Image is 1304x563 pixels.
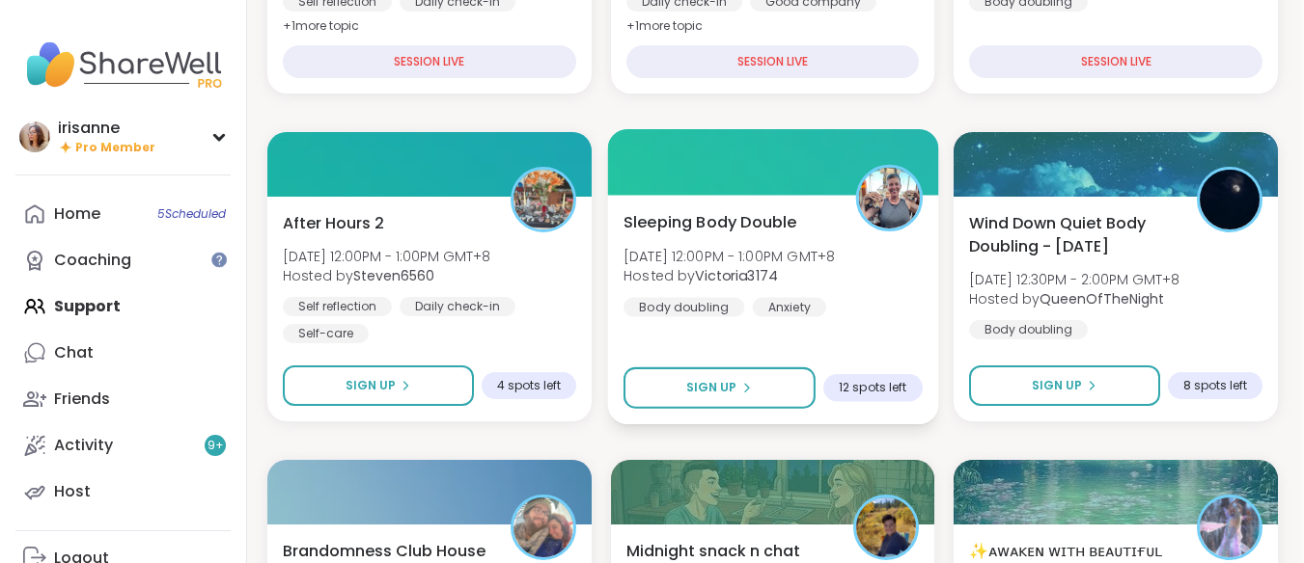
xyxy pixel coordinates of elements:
div: SESSION LIVE [969,45,1262,78]
span: Sign Up [346,377,396,394]
img: QueenOfTheNight [1200,170,1260,229]
button: Sign Up [283,365,474,406]
span: Sign Up [685,379,736,396]
a: Activity9+ [15,422,231,469]
span: [DATE] 12:00PM - 1:00PM GMT+8 [283,247,490,266]
b: Steven6560 [353,266,434,285]
span: [DATE] 12:30PM - 2:00PM GMT+8 [969,270,1179,289]
img: CharityRoss [856,497,916,557]
span: Brandomness Club House [283,540,486,563]
div: SESSION LIVE [626,45,920,78]
span: Sleeping Body Double [624,210,797,233]
img: Victoria3174 [858,168,919,228]
div: Self reflection [283,297,392,316]
iframe: Spotlight [211,252,227,267]
a: Home5Scheduled [15,191,231,237]
img: lyssa [1200,497,1260,557]
img: BRandom502 [513,497,573,557]
button: Sign Up [969,365,1160,406]
a: Chat [15,330,231,376]
b: QueenOfTheNight [1040,289,1164,308]
span: Hosted by [283,266,490,285]
span: After Hours 2 [283,212,384,235]
span: Wind Down Quiet Body Doubling - [DATE] [969,212,1176,258]
b: Victoria3174 [695,266,778,285]
span: Hosted by [624,266,835,285]
div: Friends [54,389,110,410]
div: SESSION LIVE [283,45,576,78]
span: Hosted by [969,289,1179,308]
div: Home [54,203,100,225]
span: [DATE] 12:00PM - 1:00PM GMT+8 [624,246,835,265]
div: Activity [54,435,113,456]
img: Steven6560 [513,170,573,229]
div: Coaching [54,250,131,271]
img: irisanne [19,121,50,152]
div: Anxiety [752,297,826,316]
div: Body doubling [969,320,1088,339]
span: 8 spots left [1183,378,1247,393]
div: Body doubling [624,297,744,316]
a: Host [15,469,231,515]
span: 4 spots left [497,378,561,393]
div: Daily check-in [400,297,515,316]
div: irisanne [58,118,155,139]
span: 5 Scheduled [157,206,226,222]
span: Sign Up [1032,377,1082,394]
div: Chat [54,342,94,363]
img: ShareWell Nav Logo [15,31,231,98]
a: Coaching [15,237,231,283]
div: Host [54,481,91,502]
button: Sign Up [624,367,816,409]
span: 12 spots left [839,380,906,395]
span: Pro Member [75,140,155,156]
div: Self-care [283,324,369,343]
span: 9 + [208,438,224,454]
a: Friends [15,376,231,422]
span: Midnight snack n chat [626,540,800,563]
